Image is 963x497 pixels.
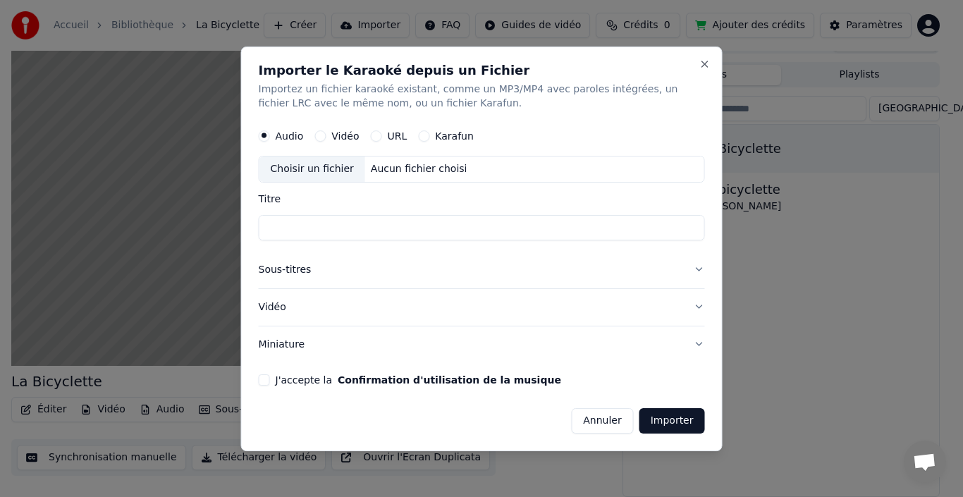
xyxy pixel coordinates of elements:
[338,374,561,384] button: J'accepte la
[259,64,705,77] h2: Importer le Karaoké depuis un Fichier
[259,326,705,362] button: Miniature
[571,407,633,433] button: Annuler
[276,374,561,384] label: J'accepte la
[365,162,473,176] div: Aucun fichier choisi
[276,131,304,141] label: Audio
[259,194,705,204] label: Titre
[331,131,359,141] label: Vidéo
[259,157,365,182] div: Choisir un fichier
[259,288,705,325] button: Vidéo
[639,407,705,433] button: Importer
[388,131,407,141] label: URL
[259,252,705,288] button: Sous-titres
[259,82,705,111] p: Importez un fichier karaoké existant, comme un MP3/MP4 avec paroles intégrées, un fichier LRC ave...
[435,131,474,141] label: Karafun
